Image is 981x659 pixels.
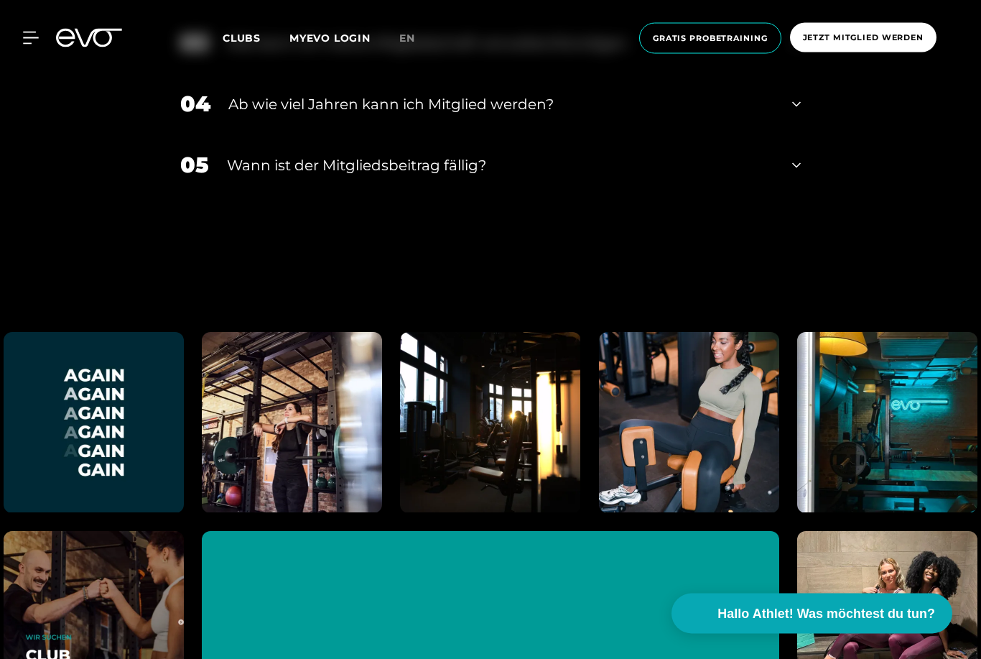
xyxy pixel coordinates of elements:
a: en [399,30,432,47]
a: Jetzt Mitglied werden [786,23,941,54]
a: Clubs [223,31,289,45]
button: Hallo Athlet! Was möchtest du tun? [671,594,952,634]
div: Ab wie viel Jahren kann ich Mitglied werden? [228,94,774,116]
span: en [399,32,415,45]
span: Hallo Athlet! Was möchtest du tun? [717,604,935,624]
a: Gratis Probetraining [635,23,786,54]
span: Jetzt Mitglied werden [803,32,924,44]
span: Clubs [223,32,261,45]
div: 05 [180,149,209,182]
div: 04 [180,88,210,121]
img: evofitness instagram [400,333,580,513]
img: evofitness instagram [202,333,382,513]
span: Gratis Probetraining [653,32,768,45]
img: evofitness instagram [599,333,779,513]
img: evofitness instagram [4,333,184,513]
div: Wann ist der Mitgliedsbeitrag fällig? [227,155,774,177]
img: evofitness instagram [797,333,977,513]
a: MYEVO LOGIN [289,32,371,45]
